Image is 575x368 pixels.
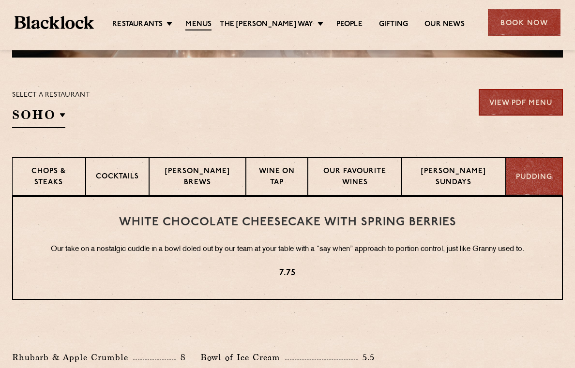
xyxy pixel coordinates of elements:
a: The [PERSON_NAME] Way [220,20,313,29]
p: Wine on Tap [256,166,298,189]
h3: White Chocolate Cheesecake with Spring Berries [32,216,543,229]
p: 5.5 [358,351,375,364]
p: Cocktails [96,172,139,184]
h2: SOHO [12,106,65,128]
img: BL_Textured_Logo-footer-cropped.svg [15,16,94,29]
p: Our take on a nostalgic cuddle in a bowl doled out by our team at your table with a “say when” ap... [32,243,543,256]
p: Rhubarb & Apple Crumble [12,351,133,364]
a: Restaurants [112,20,163,29]
p: Pudding [516,172,552,183]
p: 8 [176,351,186,364]
p: Our favourite wines [318,166,392,189]
p: [PERSON_NAME] Brews [159,166,236,189]
p: Select a restaurant [12,89,90,102]
p: 7.75 [32,267,543,280]
p: [PERSON_NAME] Sundays [412,166,496,189]
a: View PDF Menu [479,89,563,116]
a: People [336,20,363,29]
a: Gifting [379,20,408,29]
p: Chops & Steaks [22,166,76,189]
a: Menus [185,20,212,30]
div: Book Now [488,9,560,36]
p: Bowl of Ice Cream [200,351,285,364]
a: Our News [424,20,465,29]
